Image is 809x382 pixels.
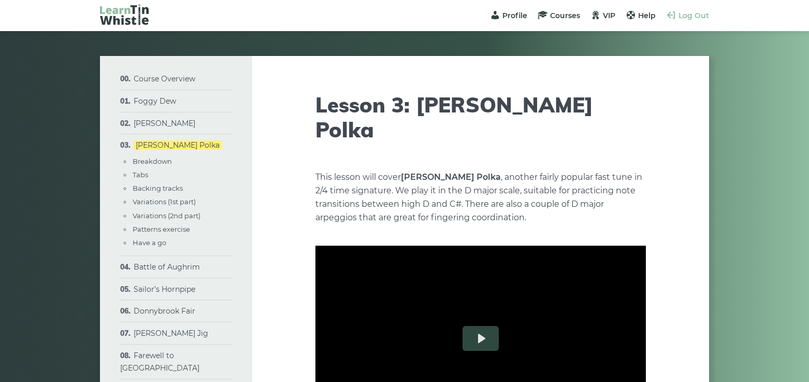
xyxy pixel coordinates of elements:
a: Donnybrook Fair [134,306,195,316]
a: Variations (2nd part) [133,211,200,220]
p: This lesson will cover , another fairly popular fast tune in 2/4 time signature. We play it in th... [315,171,646,224]
a: Foggy Dew [134,96,176,106]
span: Courses [550,11,580,20]
a: Have a go [133,238,166,247]
a: Farewell to [GEOGRAPHIC_DATA] [120,351,199,373]
a: Backing tracks [133,184,183,192]
a: Help [626,11,656,20]
a: Breakdown [133,157,172,165]
a: [PERSON_NAME] Jig [134,329,208,338]
a: Courses [538,11,580,20]
a: VIP [590,11,615,20]
img: LearnTinWhistle.com [100,4,149,25]
span: Help [638,11,656,20]
a: Course Overview [134,74,195,83]
a: [PERSON_NAME] Polka [134,140,222,150]
a: Battle of Aughrim [134,262,200,272]
span: Profile [502,11,527,20]
a: Variations (1st part) [133,197,196,206]
a: [PERSON_NAME] [134,119,195,128]
strong: [PERSON_NAME] Polka [401,172,501,182]
h1: Lesson 3: [PERSON_NAME] Polka [315,92,646,142]
a: Sailor’s Hornpipe [134,285,195,294]
a: Tabs [133,171,148,179]
a: Patterns exercise [133,225,190,233]
span: VIP [603,11,615,20]
a: Profile [490,11,527,20]
span: Log Out [678,11,709,20]
a: Log Out [666,11,709,20]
